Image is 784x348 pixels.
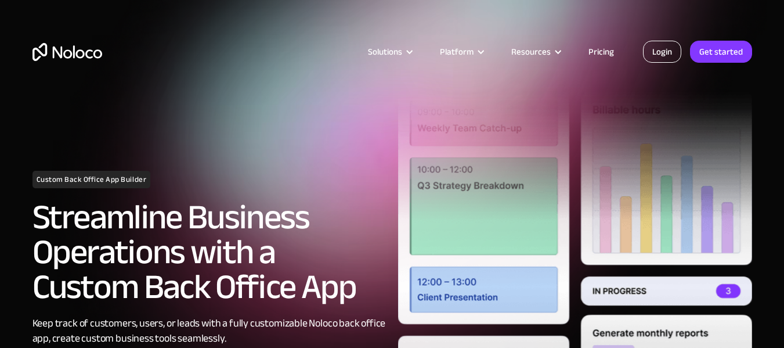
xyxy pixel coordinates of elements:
[32,200,386,304] h2: Streamline Business Operations with a Custom Back Office App
[643,41,681,63] a: Login
[425,44,497,59] div: Platform
[574,44,628,59] a: Pricing
[511,44,551,59] div: Resources
[368,44,402,59] div: Solutions
[32,316,386,346] div: Keep track of customers, users, or leads with a fully customizable Noloco back office app, create...
[440,44,474,59] div: Platform
[353,44,425,59] div: Solutions
[690,41,752,63] a: Get started
[32,171,151,188] h1: Custom Back Office App Builder
[497,44,574,59] div: Resources
[32,43,102,61] a: home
